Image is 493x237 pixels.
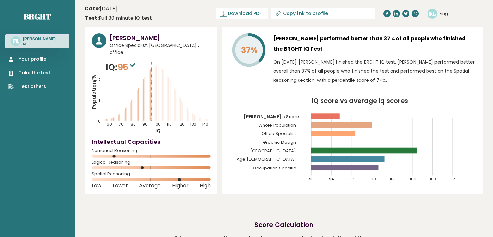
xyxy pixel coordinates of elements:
tspan: 0 [98,118,100,124]
tspan: 103 [390,176,396,181]
tspan: 100 [154,121,161,127]
tspan: 70 [119,121,123,127]
tspan: 120 [178,121,185,127]
span: High [200,184,211,187]
h4: Intellectual Capacities [92,137,211,146]
tspan: Office Specialist [262,131,296,137]
tspan: 130 [190,121,196,127]
p: On [DATE], [PERSON_NAME] finished the BRGHT IQ test. [PERSON_NAME] performed better overall than ... [273,57,476,85]
span: 95 [117,61,137,73]
tspan: 112 [450,176,455,181]
h2: Score Calculation [254,220,313,230]
tspan: 2 [98,77,101,82]
a: Download PDF [216,8,268,19]
tspan: [PERSON_NAME]'s Score [244,114,299,120]
tspan: 106 [410,176,416,181]
tspan: IQ score vs average Iq scores [312,96,408,105]
tspan: 110 [167,121,172,127]
text: FL [13,37,19,45]
tspan: 1 [99,98,100,103]
a: Brght [24,11,51,22]
a: Take the test [8,69,50,76]
tspan: Age [DEMOGRAPHIC_DATA] [237,156,296,162]
tspan: 97 [349,176,354,181]
span: Spatial Reasoning [92,173,211,175]
span: Numerical Reasoning [92,149,211,152]
tspan: [GEOGRAPHIC_DATA] [250,148,296,154]
h3: [PERSON_NAME] [110,33,211,42]
h3: [PERSON_NAME] performed better than 37% of all people who finished the BRGHT IQ Test [273,33,476,54]
tspan: 37% [241,44,258,56]
span: Average [139,184,161,187]
tspan: 140 [202,121,208,127]
text: FL [429,9,436,17]
span: Logical Reasoning [92,161,211,164]
p: IQ: [106,61,137,74]
b: Test: [85,14,99,22]
a: Test others [8,83,50,90]
tspan: 80 [131,121,136,127]
tspan: Whole Population [258,122,296,128]
time: [DATE] [85,5,118,13]
tspan: 91 [309,176,312,181]
a: Your profile [8,56,50,63]
div: Full 30 minute IQ test [85,14,152,22]
tspan: 100 [370,176,376,181]
tspan: Occupation Specific [253,165,296,171]
b: Date: [85,5,100,12]
h3: [PERSON_NAME] [23,36,56,42]
tspan: 94 [329,176,334,181]
span: Download PDF [228,10,262,17]
tspan: Graphic Design [263,139,296,145]
span: Office Specialist, [GEOGRAPHIC_DATA] , office [110,42,211,56]
tspan: 90 [142,121,147,127]
span: Low [92,184,101,187]
tspan: 109 [430,176,436,181]
button: Fing [440,10,454,17]
tspan: 60 [107,121,112,127]
span: Lower [113,184,128,187]
p: M [23,42,56,46]
span: Higher [172,184,189,187]
tspan: IQ [155,127,161,134]
tspan: Population/% [90,74,97,109]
